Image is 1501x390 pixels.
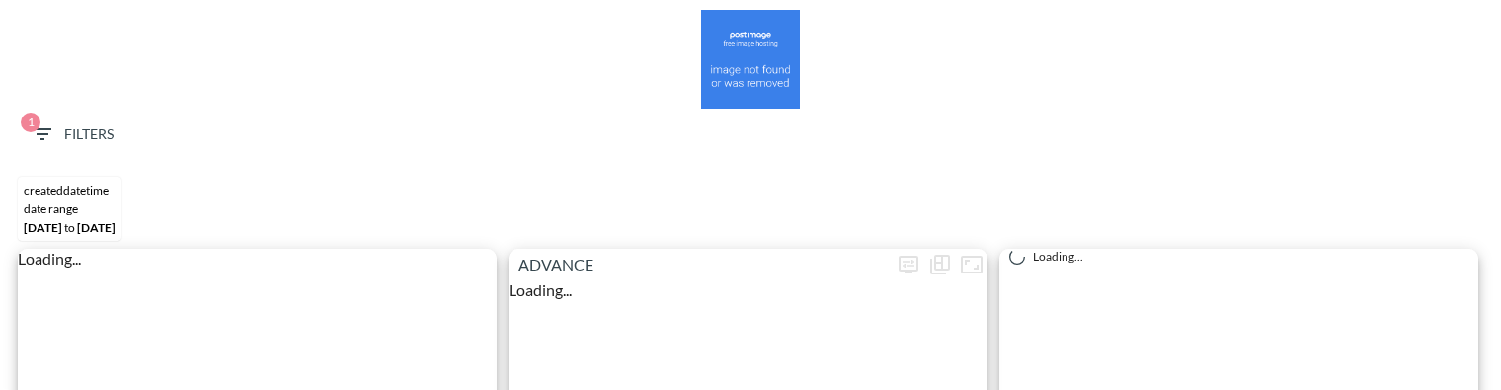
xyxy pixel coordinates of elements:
[31,122,114,147] span: Filters
[1009,249,1468,265] div: Loading...
[24,183,116,197] div: CREATEDDATETIME
[18,249,81,268] span: Loading...
[64,220,75,235] span: to
[21,113,40,132] span: 1
[23,117,121,153] button: 1Filters
[24,220,116,235] span: [DATE] [DATE]
[893,249,924,280] button: more
[924,249,956,280] div: Show chart as table
[893,249,924,280] span: Display settings
[509,253,893,276] p: ADVANCE
[701,10,800,109] img: amsalem-2.png
[509,280,572,299] span: Loading...
[956,249,987,280] button: Fullscreen
[24,201,116,216] div: DATE RANGE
